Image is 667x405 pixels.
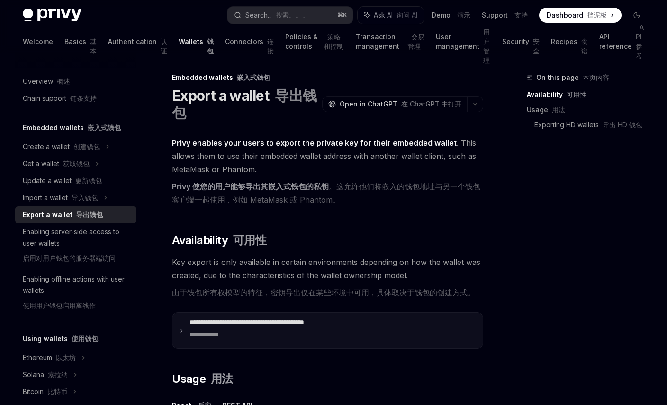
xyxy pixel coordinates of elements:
[276,11,309,19] font: 搜索。。。
[23,369,68,380] div: Solana
[76,211,103,219] font: 导出钱包
[502,30,540,53] a: Security 安全
[397,11,417,19] font: 询问 AI
[172,255,483,303] span: Key export is only available in certain environments depending on how the wallet was created, due...
[514,11,528,19] font: 支持
[374,10,417,20] span: Ask AI
[23,226,131,268] div: Enabling server-side access to user wallets
[15,223,136,271] a: Enabling server-side access to user wallets启用对用户钱包的服务器端访问
[358,7,424,24] button: Ask AI 询问 AI
[23,175,102,186] div: Update a wallet
[401,100,461,108] font: 在 ChatGPT 中打开
[225,30,274,53] a: Connectors 连接
[483,28,490,64] font: 用户管理
[23,333,98,344] h5: Using wallets
[172,87,316,121] font: 导出钱包
[581,37,588,55] font: 食谱
[207,37,214,55] font: 钱包
[583,73,609,81] font: 本页内容
[161,37,167,55] font: 认证
[23,301,96,309] font: 使用用户钱包启用离线作
[211,372,233,386] font: 用法
[324,33,343,50] font: 策略和控制
[23,93,97,104] div: Chain support
[23,9,81,22] img: dark logo
[90,37,97,55] font: 基本
[23,273,131,315] div: Enabling offline actions with user wallets
[237,73,270,81] font: 嵌入式钱包
[527,102,652,117] a: Usage 用法
[70,94,97,102] font: 链条支持
[23,209,103,220] div: Export a wallet
[23,352,76,363] div: Ethereum
[527,87,652,102] a: Availability 可用性
[172,182,329,191] strong: Privy 使您的用户能够导出其嵌入式钱包的私钥
[636,23,644,60] font: API 参考
[172,288,475,297] font: 由于钱包所有权模型的特征，密钥导出仅在某些环境中可用，具体取决于钱包的创建方式。
[432,10,470,20] a: Demo 演示
[15,90,136,107] a: Chain support 链条支持
[539,8,622,23] a: Dashboard 挡泥板
[23,192,98,203] div: Import a wallet
[603,121,642,129] font: 导出 HD 钱包
[64,30,97,53] a: Basics 基本
[599,30,644,53] a: API reference API 参考
[172,138,457,148] strong: Privy enables your users to export the private key for their embedded wallet
[547,10,607,20] span: Dashboard
[172,182,480,204] font: 。这允许他们将嵌入的钱包地址与另一个钱包客户端一起使用，例如 MetaMask 或 Phantom。
[337,11,347,19] span: ⌘ K
[533,37,540,55] font: 安全
[551,30,588,53] a: Recipes 食谱
[457,11,470,19] font: 演示
[48,370,68,379] font: 索拉纳
[322,96,467,112] button: Open in ChatGPT 在 ChatGPT 中打开
[172,371,233,387] span: Usage
[436,30,490,53] a: User management 用户管理
[552,106,565,114] font: 用法
[15,73,136,90] a: Overview 概述
[285,30,344,53] a: Policies & controls 策略和控制
[356,30,425,53] a: Transaction management 交易管理
[15,172,136,189] a: Update a wallet 更新钱包
[15,206,136,223] a: Export a wallet 导出钱包
[72,194,98,202] font: 导入钱包
[73,142,100,150] font: 创建钱包
[23,158,90,169] div: Get a wallet
[233,233,266,247] font: 可用性
[172,233,266,248] span: Availability
[227,7,353,24] button: Search... 搜索。。。⌘K
[23,76,70,87] div: Overview
[15,271,136,318] a: Enabling offline actions with user wallets使用用户钱包启用离线作
[534,117,652,132] a: Exporting HD wallets 导出 HD 钱包
[267,37,274,55] font: 连接
[75,176,102,185] font: 更新钱包
[567,90,586,98] font: 可用性
[629,8,644,23] button: Toggle dark mode
[587,11,607,19] font: 挡泥板
[172,87,318,121] h1: Export a wallet
[56,353,76,361] font: 以太坊
[23,122,121,133] h5: Embedded wallets
[179,30,214,53] a: Wallets 钱包
[482,10,528,20] a: Support 支持
[47,387,67,396] font: 比特币
[57,77,70,85] font: 概述
[63,159,90,167] font: 获取钱包
[340,99,461,109] span: Open in ChatGPT
[23,30,53,53] a: Welcome
[245,9,309,21] div: Search...
[23,254,116,262] font: 启用对用户钱包的服务器端访问
[23,386,67,397] div: Bitcoin
[23,141,100,152] div: Create a wallet
[72,335,98,343] font: 使用钱包
[536,72,609,83] span: On this page
[88,123,121,132] font: 嵌入式钱包
[172,73,483,82] div: Embedded wallets
[172,136,483,210] span: . This allows them to use their embedded wallet address with another wallet client, such as MetaM...
[407,33,424,50] font: 交易管理
[108,30,167,53] a: Authentication 认证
